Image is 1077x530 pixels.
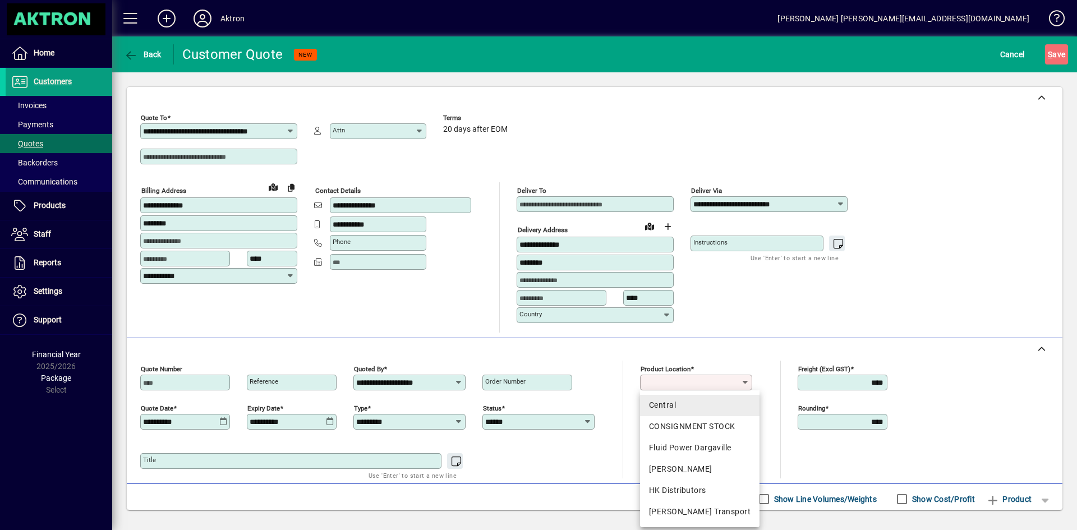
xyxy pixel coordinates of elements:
[640,480,760,501] mat-option: HK Distributors
[333,238,351,246] mat-label: Phone
[640,437,760,459] mat-option: Fluid Power Dargaville
[149,8,185,29] button: Add
[34,77,72,86] span: Customers
[6,249,112,277] a: Reports
[640,416,760,437] mat-option: CONSIGNMENT STOCK
[141,114,167,122] mat-label: Quote To
[6,192,112,220] a: Products
[298,51,312,58] span: NEW
[443,114,510,122] span: Terms
[6,306,112,334] a: Support
[354,404,367,412] mat-label: Type
[6,172,112,191] a: Communications
[34,48,54,57] span: Home
[1048,50,1052,59] span: S
[1048,45,1065,63] span: ave
[772,494,877,505] label: Show Line Volumes/Weights
[649,506,751,518] div: [PERSON_NAME] Transport
[798,404,825,412] mat-label: Rounding
[41,374,71,382] span: Package
[11,139,43,148] span: Quotes
[6,220,112,248] a: Staff
[220,10,245,27] div: Aktron
[641,365,691,372] mat-label: Product location
[32,350,81,359] span: Financial Year
[649,485,751,496] div: HK Distributors
[777,10,1029,27] div: [PERSON_NAME] [PERSON_NAME][EMAIL_ADDRESS][DOMAIN_NAME]
[6,134,112,153] a: Quotes
[485,377,526,385] mat-label: Order number
[519,310,542,318] mat-label: Country
[354,365,384,372] mat-label: Quoted by
[264,178,282,196] a: View on map
[649,463,751,475] div: [PERSON_NAME]
[693,238,728,246] mat-label: Instructions
[247,404,280,412] mat-label: Expiry date
[986,490,1032,508] span: Product
[691,187,722,195] mat-label: Deliver via
[141,404,173,412] mat-label: Quote date
[34,201,66,210] span: Products
[517,187,546,195] mat-label: Deliver To
[910,494,975,505] label: Show Cost/Profit
[124,50,162,59] span: Back
[141,365,182,372] mat-label: Quote number
[11,120,53,129] span: Payments
[34,287,62,296] span: Settings
[483,404,501,412] mat-label: Status
[981,489,1037,509] button: Product
[11,158,58,167] span: Backorders
[369,469,457,482] mat-hint: Use 'Enter' to start a new line
[641,217,659,235] a: View on map
[640,395,760,416] mat-option: Central
[282,178,300,196] button: Copy to Delivery address
[6,115,112,134] a: Payments
[34,315,62,324] span: Support
[1041,2,1063,39] a: Knowledge Base
[798,365,850,372] mat-label: Freight (excl GST)
[640,459,760,480] mat-option: HAMILTON
[250,377,278,385] mat-label: Reference
[11,101,47,110] span: Invoices
[34,229,51,238] span: Staff
[143,456,156,464] mat-label: Title
[121,44,164,64] button: Back
[751,251,839,264] mat-hint: Use 'Enter' to start a new line
[6,153,112,172] a: Backorders
[11,177,77,186] span: Communications
[1045,44,1068,64] button: Save
[6,278,112,306] a: Settings
[649,421,751,432] div: CONSIGNMENT STOCK
[659,218,676,236] button: Choose address
[182,45,283,63] div: Customer Quote
[6,96,112,115] a: Invoices
[443,125,508,134] span: 20 days after EOM
[649,399,751,411] div: Central
[185,8,220,29] button: Profile
[6,39,112,67] a: Home
[997,44,1028,64] button: Cancel
[34,258,61,267] span: Reports
[649,442,751,454] div: Fluid Power Dargaville
[1000,45,1025,63] span: Cancel
[112,44,174,64] app-page-header-button: Back
[640,501,760,523] mat-option: T. Croft Transport
[333,126,345,134] mat-label: Attn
